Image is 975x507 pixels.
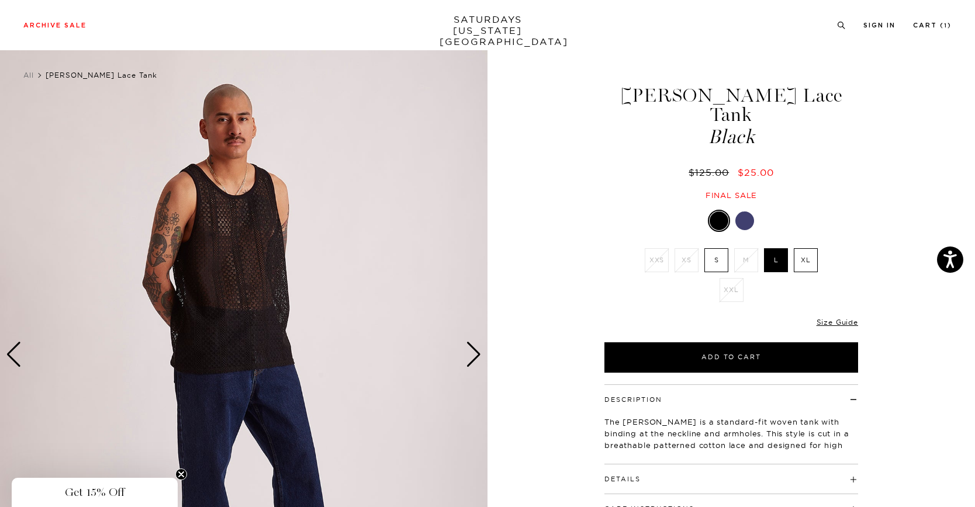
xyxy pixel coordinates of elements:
[738,166,774,178] span: $25.00
[6,342,22,367] div: Previous slide
[23,71,34,79] a: All
[704,248,728,272] label: S
[689,166,734,178] del: $125.00
[913,22,952,29] a: Cart (1)
[23,22,87,29] a: Archive Sale
[65,485,125,499] span: Get 15% Off
[466,342,482,367] div: Next slide
[603,127,860,147] span: Black
[604,416,858,463] p: The [PERSON_NAME] is a standard-fit woven tank with binding at the neckline and armholes. This st...
[764,248,788,272] label: L
[604,397,662,403] button: Description
[604,476,641,482] button: Details
[603,86,860,147] h1: [PERSON_NAME] Lace Tank
[46,71,157,79] span: [PERSON_NAME] Lace Tank
[794,248,818,272] label: XL
[175,468,187,480] button: Close teaser
[12,478,178,507] div: Get 15% OffClose teaser
[604,342,858,373] button: Add to Cart
[817,318,858,327] a: Size Guide
[440,14,536,47] a: SATURDAYS[US_STATE][GEOGRAPHIC_DATA]
[944,23,948,29] small: 1
[603,190,860,200] div: Final sale
[863,22,896,29] a: Sign In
